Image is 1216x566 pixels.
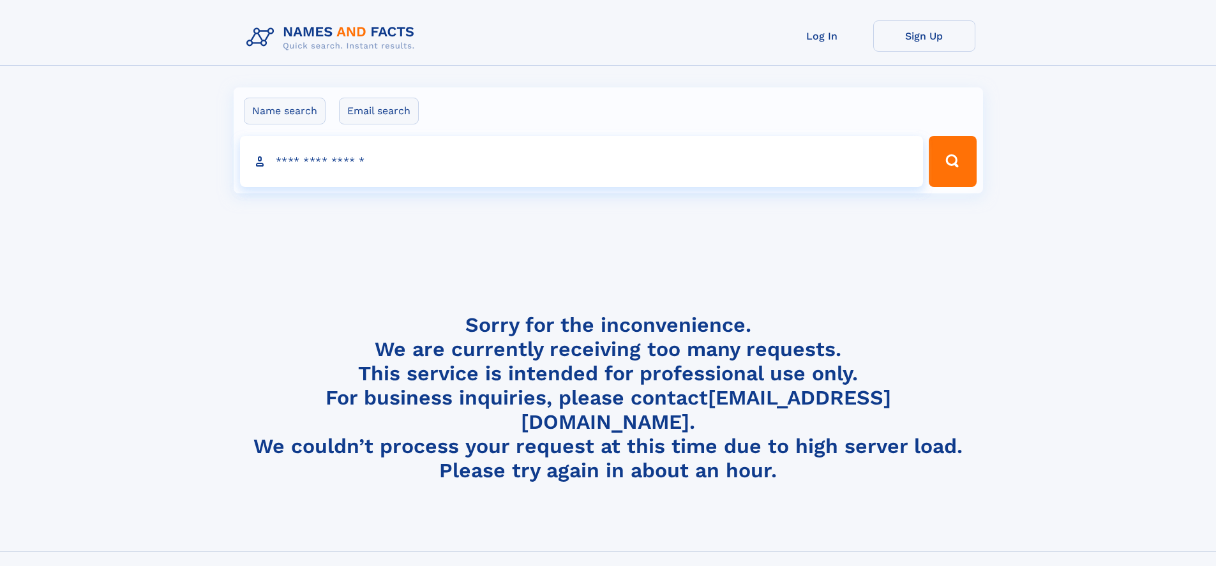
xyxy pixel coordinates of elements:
[241,313,975,483] h4: Sorry for the inconvenience. We are currently receiving too many requests. This service is intend...
[929,136,976,187] button: Search Button
[771,20,873,52] a: Log In
[339,98,419,124] label: Email search
[521,385,891,434] a: [EMAIL_ADDRESS][DOMAIN_NAME]
[244,98,326,124] label: Name search
[240,136,924,187] input: search input
[873,20,975,52] a: Sign Up
[241,20,425,55] img: Logo Names and Facts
